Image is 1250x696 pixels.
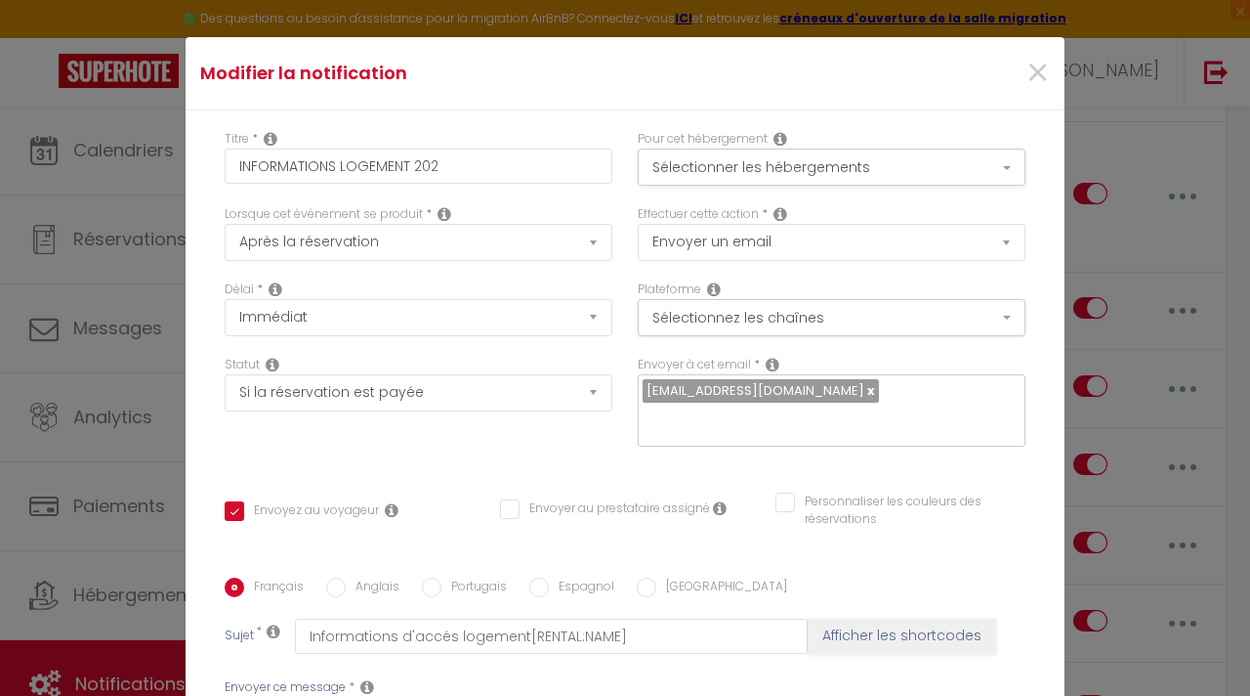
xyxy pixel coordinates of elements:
[264,131,277,147] i: Title
[638,299,1025,336] button: Sélectionnez les chaînes
[808,619,996,654] button: Afficher les shortcodes
[225,281,254,299] label: Délai
[656,578,787,599] label: [GEOGRAPHIC_DATA]
[269,282,282,297] i: Action Time
[766,357,779,372] i: Recipient
[638,130,768,149] label: Pour cet hébergement
[225,356,260,374] label: Statut
[225,205,423,224] label: Lorsque cet événement se produit
[225,130,249,149] label: Titre
[707,282,721,297] i: Action Channel
[360,679,374,695] i: Message
[773,131,787,147] i: This Rental
[549,578,614,599] label: Espagnol
[638,281,701,299] label: Plateforme
[773,206,787,222] i: Action Type
[638,356,751,374] label: Envoyer à cet email
[1025,53,1050,95] button: Close
[437,206,451,222] i: Event Occur
[200,60,758,87] h4: Modifier la notification
[638,205,759,224] label: Effectuer cette action
[16,8,74,66] button: Ouvrir le widget de chat LiveChat
[713,500,727,516] i: Envoyer au prestataire si il est assigné
[267,624,280,639] i: Subject
[244,578,304,599] label: Français
[266,357,279,372] i: Booking status
[441,578,507,599] label: Portugais
[646,381,864,400] span: [EMAIL_ADDRESS][DOMAIN_NAME]
[385,502,398,518] i: Envoyer au voyageur
[638,149,1025,186] button: Sélectionner les hébergements
[1025,44,1050,103] span: ×
[346,578,399,599] label: Anglais
[225,627,254,647] label: Sujet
